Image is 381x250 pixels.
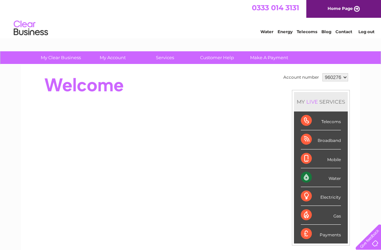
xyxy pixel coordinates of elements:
[260,29,273,34] a: Water
[189,51,245,64] a: Customer Help
[301,130,341,149] div: Broadband
[321,29,331,34] a: Blog
[241,51,297,64] a: Make A Payment
[13,18,48,39] img: logo.png
[358,29,374,34] a: Log out
[301,206,341,225] div: Gas
[278,29,293,34] a: Energy
[137,51,193,64] a: Services
[282,71,321,83] td: Account number
[294,92,348,111] div: MY SERVICES
[33,51,89,64] a: My Clear Business
[305,98,319,105] div: LIVE
[301,225,341,243] div: Payments
[29,4,353,33] div: Clear Business is a trading name of Verastar Limited (registered in [GEOGRAPHIC_DATA] No. 3667643...
[301,111,341,130] div: Telecoms
[252,3,299,12] a: 0333 014 3131
[85,51,141,64] a: My Account
[301,187,341,206] div: Electricity
[301,168,341,187] div: Water
[301,149,341,168] div: Mobile
[335,29,352,34] a: Contact
[297,29,317,34] a: Telecoms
